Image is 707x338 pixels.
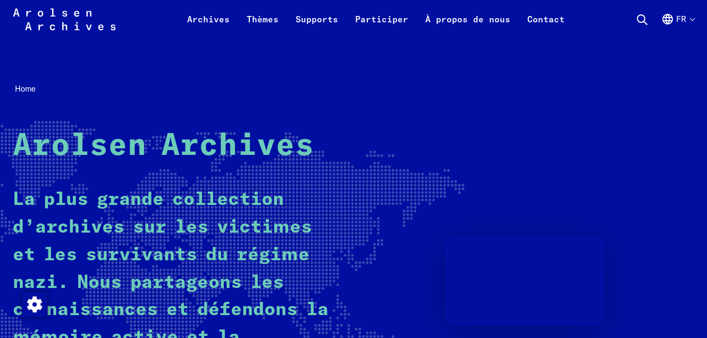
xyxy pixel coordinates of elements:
[179,6,573,32] nav: Principal
[347,13,417,38] a: Participer
[519,13,573,38] a: Contact
[179,13,238,38] a: Archives
[417,13,519,38] a: À propos de nous
[287,13,347,38] a: Supports
[13,81,694,97] nav: Breadcrumb
[13,131,314,161] strong: Arolsen Archives
[661,13,694,38] button: Français, sélection de la langue
[15,84,36,94] span: Home
[238,13,287,38] a: Thèmes
[22,292,47,317] img: Modification du consentement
